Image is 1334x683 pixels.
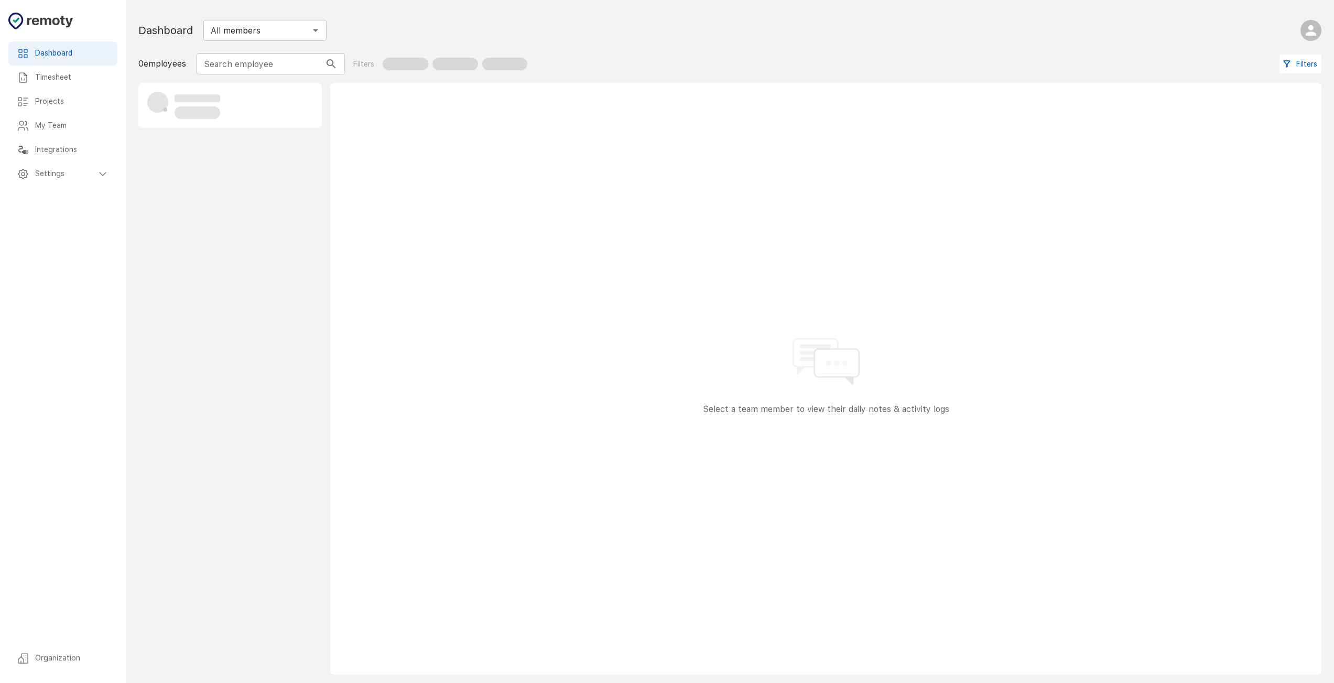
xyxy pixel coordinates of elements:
[8,90,117,114] div: Projects
[8,66,117,90] div: Timesheet
[35,72,109,83] h6: Timesheet
[8,114,117,138] div: My Team
[353,59,374,70] p: Filters
[703,403,949,416] p: Select a team member to view their daily notes & activity logs
[1279,55,1321,74] button: Filters
[35,653,109,664] h6: Organization
[8,646,117,670] div: Organization
[35,168,96,180] h6: Settings
[35,144,109,156] h6: Integrations
[138,22,193,39] h1: Dashboard
[35,48,109,59] h6: Dashboard
[138,58,186,70] p: 0 employees
[35,120,109,132] h6: My Team
[8,138,117,162] div: Integrations
[308,23,323,38] button: Open
[8,41,117,66] div: Dashboard
[8,162,117,186] div: Settings
[35,96,109,107] h6: Projects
